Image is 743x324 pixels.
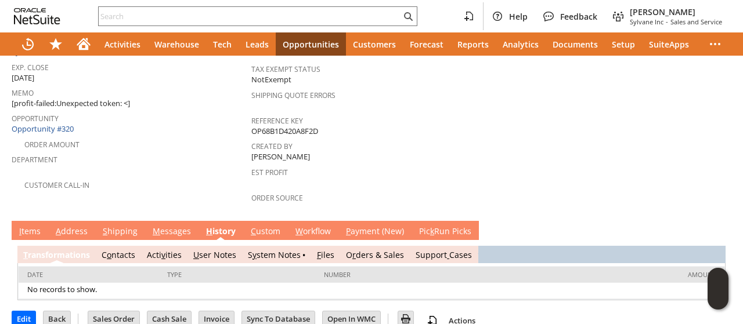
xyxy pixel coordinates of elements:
span: [DATE] [12,72,34,83]
a: Documents [546,32,605,56]
span: Forecast [410,39,443,50]
a: Analytics [496,32,546,56]
a: Shipping Quote Errors [251,90,336,100]
a: Customer Call-in [24,180,89,190]
a: Department [12,155,57,165]
a: Reports [450,32,496,56]
span: S [103,225,107,236]
span: F [317,249,321,260]
span: Setup [612,39,635,50]
a: Transformations [23,249,90,260]
a: Shipping [100,225,140,238]
span: v [161,249,165,260]
a: History [203,225,239,238]
svg: Recent Records [21,37,35,51]
div: Number [324,270,486,279]
span: OP68B1D420A8F2D [251,126,318,137]
a: Opportunity [12,114,59,123]
span: Analytics [503,39,539,50]
svg: Shortcuts [49,37,63,51]
div: Type [167,270,306,279]
a: Orders & Sales [346,249,404,260]
a: User Notes [193,249,236,260]
div: Date [27,270,150,279]
a: PickRun Picks [416,225,474,238]
span: W [295,225,303,236]
span: Tech [213,39,232,50]
span: y [253,249,257,260]
span: Opportunities [283,39,339,50]
a: Workflow [293,225,334,238]
a: Activities [98,32,147,56]
a: Recent Records [14,32,42,56]
a: Exp. Close [12,63,49,72]
span: Customers [353,39,396,50]
a: Reference Key [251,116,303,126]
input: Search [99,9,401,23]
svg: Home [77,37,91,51]
span: r [352,249,356,260]
span: o [107,249,111,260]
span: Sylvane Inc [630,17,663,26]
a: Home [70,32,98,56]
a: Warehouse [147,32,206,56]
span: A [56,225,61,236]
a: SuiteApps [642,32,696,56]
div: More menus [701,32,729,56]
span: NotExempt [251,74,291,85]
td: No records to show. [19,283,724,299]
a: Opportunities [276,32,346,56]
span: H [206,225,212,236]
a: Messages [150,225,194,238]
a: Custom [248,225,283,238]
div: Shortcuts [42,32,70,56]
a: Customers [346,32,403,56]
span: [profit-failed:Unexpected token: <] [12,98,130,109]
a: SupportCases [416,249,472,260]
a: Tech [206,32,239,56]
span: U [193,249,199,260]
a: Contacts [102,249,135,260]
span: Warehouse [154,39,199,50]
span: [PERSON_NAME] [251,151,310,162]
span: M [153,225,160,236]
iframe: Click here to launch Oracle Guided Learning Help Panel [708,268,728,310]
a: Leads [239,32,276,56]
span: Sales and Service [670,17,722,26]
span: Oracle Guided Learning Widget. To move around, please hold and drag [708,289,728,310]
span: C [251,225,256,236]
svg: Search [401,9,415,23]
span: I [19,225,21,236]
a: Created By [251,141,293,151]
a: Address [53,225,91,238]
span: Documents [553,39,598,50]
span: SuiteApps [649,39,689,50]
a: Tax Exempt Status [251,64,320,74]
a: Payment (New) [343,225,407,238]
a: Memo [12,88,34,98]
span: Leads [246,39,269,50]
span: P [346,225,351,236]
a: Order Amount [24,140,80,150]
span: Help [509,11,528,22]
span: Feedback [560,11,597,22]
span: T [23,249,28,260]
div: Amount [503,270,716,279]
a: Est Profit [251,168,288,177]
svg: logo [14,8,60,24]
span: Activities [104,39,140,50]
span: Reports [457,39,489,50]
a: Setup [605,32,642,56]
span: - [666,17,668,26]
a: Opportunity #320 [12,123,77,134]
a: Files [317,249,334,260]
a: Unrolled view on [710,223,724,237]
a: Items [16,225,44,238]
a: Order Source [251,193,303,203]
span: k [430,225,434,236]
a: Activities [147,249,182,260]
span: [PERSON_NAME] [630,6,722,17]
a: Forecast [403,32,450,56]
a: System Notes [248,249,301,260]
